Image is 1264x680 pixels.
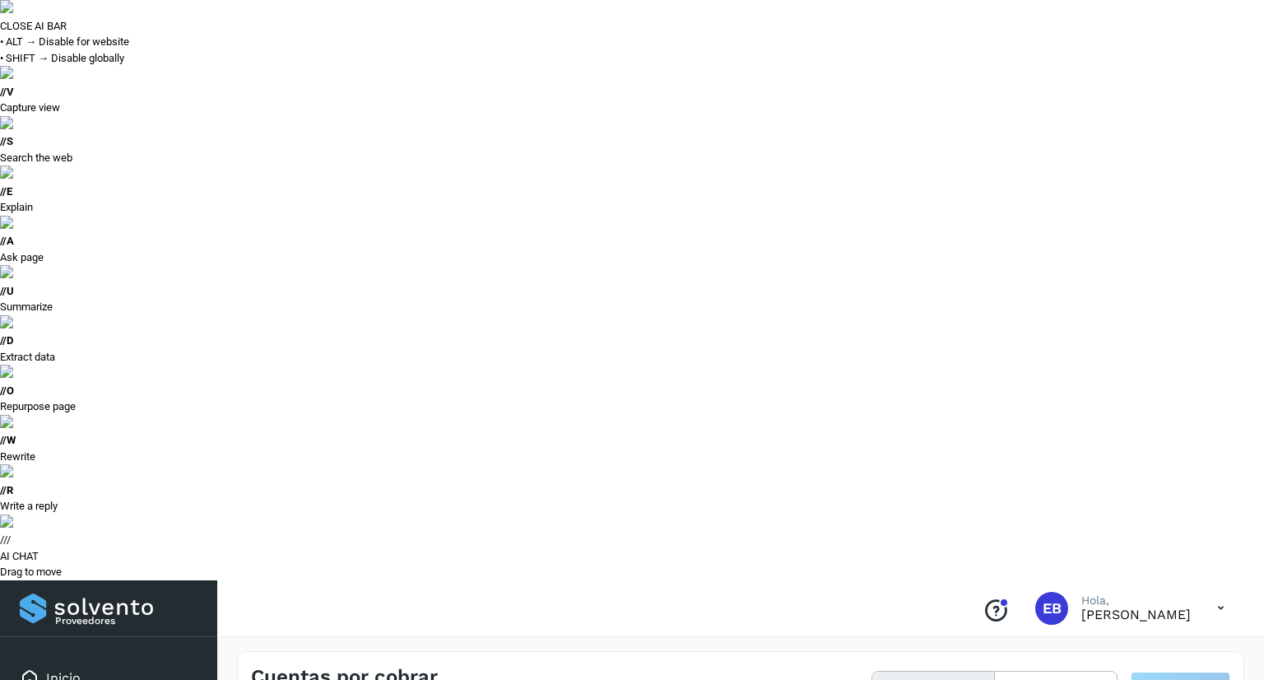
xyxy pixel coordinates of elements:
[55,615,197,626] p: Proveedores
[1081,594,1191,608] p: Hola,
[1081,607,1191,622] p: ERICK BOHORQUEZ MORENO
